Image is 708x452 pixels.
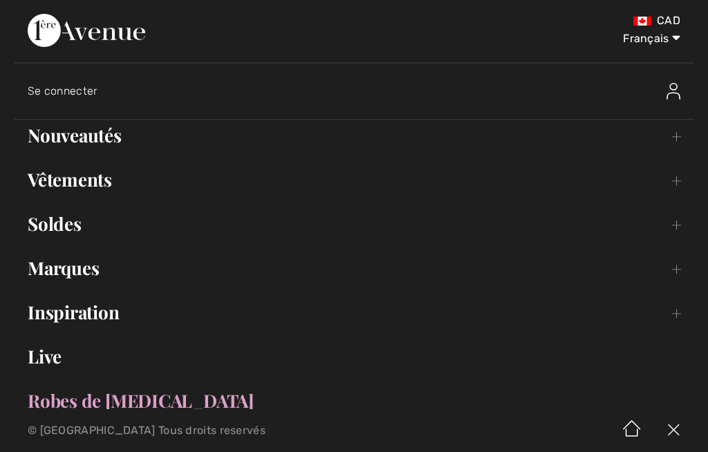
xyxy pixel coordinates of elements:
a: Inspiration [14,297,694,328]
a: Se connecterSe connecter [28,69,694,113]
a: Robes de [MEDICAL_DATA] [14,386,694,416]
img: Se connecter [667,83,680,100]
img: Accueil [611,409,653,452]
span: Se connecter [28,84,98,97]
img: X [653,409,694,452]
img: 1ère Avenue [28,14,145,47]
a: Marques [14,253,694,283]
a: Live [14,341,694,372]
a: Nouveautés [14,120,694,151]
p: © [GEOGRAPHIC_DATA] Tous droits reservés [28,426,416,435]
a: Vêtements [14,164,694,195]
div: CAD [417,14,680,28]
a: Soldes [14,209,694,239]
